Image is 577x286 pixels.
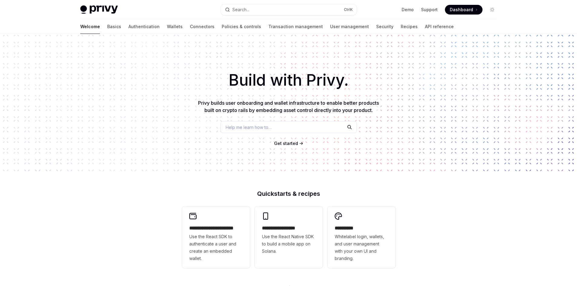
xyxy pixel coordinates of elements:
[128,19,160,34] a: Authentication
[335,233,388,262] span: Whitelabel login, wallets, and user management with your own UI and branding.
[450,7,473,13] span: Dashboard
[445,5,482,15] a: Dashboard
[262,233,315,255] span: Use the React Native SDK to build a mobile app on Solana.
[330,19,369,34] a: User management
[274,140,298,146] a: Get started
[232,6,249,13] div: Search...
[327,206,395,268] a: **** *****Whitelabel login, wallets, and user management with your own UI and branding.
[402,7,414,13] a: Demo
[10,68,567,92] h1: Build with Privy.
[189,233,243,262] span: Use the React SDK to authenticate a user and create an embedded wallet.
[421,7,438,13] a: Support
[274,141,298,146] span: Get started
[107,19,121,34] a: Basics
[268,19,323,34] a: Transaction management
[487,5,497,15] button: Toggle dark mode
[401,19,418,34] a: Recipes
[167,19,183,34] a: Wallets
[182,191,395,197] h2: Quickstarts & recipes
[80,19,100,34] a: Welcome
[255,206,323,268] a: **** **** **** ***Use the React Native SDK to build a mobile app on Solana.
[226,124,272,130] span: Help me learn how to…
[190,19,214,34] a: Connectors
[376,19,393,34] a: Security
[222,19,261,34] a: Policies & controls
[198,100,379,113] span: Privy builds user onboarding and wallet infrastructure to enable better products built on crypto ...
[80,5,118,14] img: light logo
[221,4,356,15] button: Search...CtrlK
[425,19,454,34] a: API reference
[344,7,353,12] span: Ctrl K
